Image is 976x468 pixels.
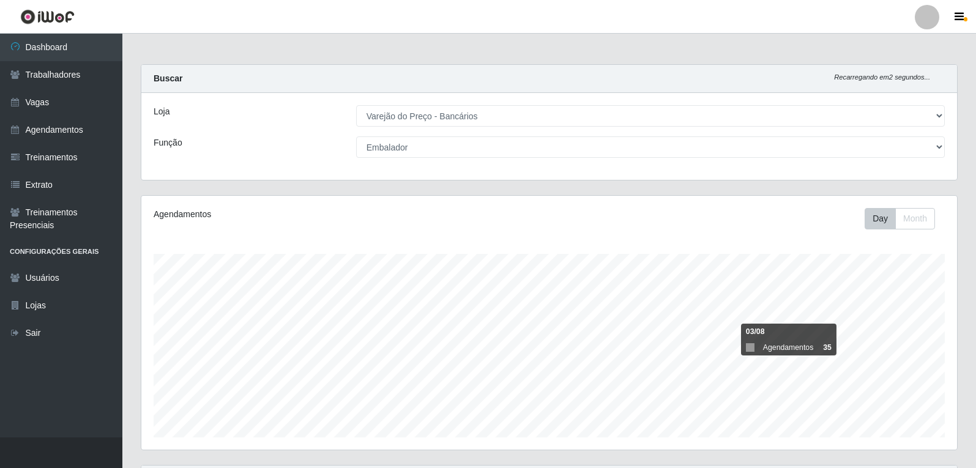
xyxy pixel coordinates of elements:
label: Função [154,136,182,149]
button: Day [865,208,896,229]
div: Toolbar with button groups [865,208,945,229]
img: CoreUI Logo [20,9,75,24]
strong: Buscar [154,73,182,83]
div: Agendamentos [154,208,472,221]
button: Month [895,208,935,229]
i: Recarregando em 2 segundos... [834,73,930,81]
label: Loja [154,105,169,118]
div: First group [865,208,935,229]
